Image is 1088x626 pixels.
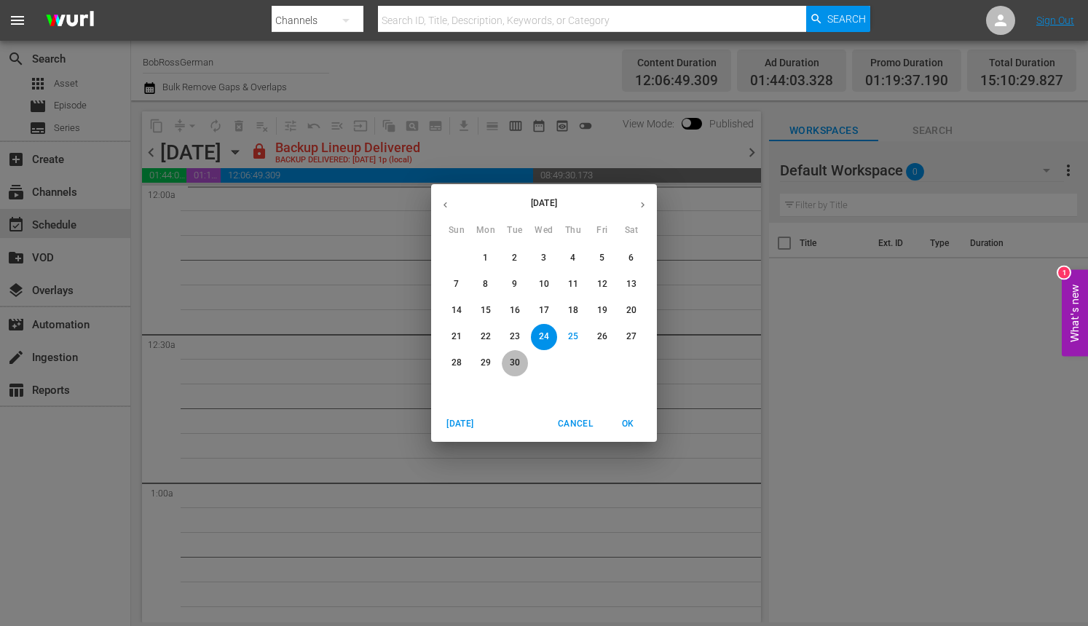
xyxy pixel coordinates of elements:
[510,357,520,369] p: 30
[1036,15,1074,26] a: Sign Out
[9,12,26,29] span: menu
[531,298,557,324] button: 17
[473,245,499,272] button: 1
[444,298,470,324] button: 14
[541,252,546,264] p: 3
[452,330,462,343] p: 21
[531,223,557,238] span: Wed
[1058,267,1070,279] div: 1
[460,197,628,210] p: [DATE]
[560,223,586,238] span: Thu
[502,324,528,350] button: 23
[604,412,651,436] button: OK
[512,252,517,264] p: 2
[512,278,517,290] p: 9
[444,272,470,298] button: 7
[618,272,644,298] button: 13
[510,304,520,317] p: 16
[473,298,499,324] button: 15
[502,245,528,272] button: 2
[502,272,528,298] button: 9
[483,252,488,264] p: 1
[444,350,470,376] button: 28
[444,223,470,238] span: Sun
[628,252,634,264] p: 6
[539,330,549,343] p: 24
[626,304,636,317] p: 20
[558,416,593,432] span: Cancel
[599,252,604,264] p: 5
[618,223,644,238] span: Sat
[568,330,578,343] p: 25
[531,245,557,272] button: 3
[610,416,645,432] span: OK
[539,278,549,290] p: 10
[35,4,105,38] img: ans4CAIJ8jUAAAAAAAAAAAAAAAAAAAAAAAAgQb4GAAAAAAAAAAAAAAAAAAAAAAAAJMjXAAAAAAAAAAAAAAAAAAAAAAAAgAT5G...
[618,324,644,350] button: 27
[481,304,491,317] p: 15
[437,412,484,436] button: [DATE]
[618,298,644,324] button: 20
[531,272,557,298] button: 10
[443,416,478,432] span: [DATE]
[827,6,866,32] span: Search
[1062,270,1088,357] button: Open Feedback Widget
[502,298,528,324] button: 16
[473,324,499,350] button: 22
[481,330,491,343] p: 22
[589,245,615,272] button: 5
[568,278,578,290] p: 11
[560,272,586,298] button: 11
[560,324,586,350] button: 25
[473,350,499,376] button: 29
[452,357,462,369] p: 28
[589,223,615,238] span: Fri
[473,223,499,238] span: Mon
[589,324,615,350] button: 26
[597,304,607,317] p: 19
[597,330,607,343] p: 26
[502,350,528,376] button: 30
[560,298,586,324] button: 18
[589,272,615,298] button: 12
[531,324,557,350] button: 24
[560,245,586,272] button: 4
[444,324,470,350] button: 21
[568,304,578,317] p: 18
[454,278,459,290] p: 7
[570,252,575,264] p: 4
[473,272,499,298] button: 8
[552,412,599,436] button: Cancel
[539,304,549,317] p: 17
[626,330,636,343] p: 27
[589,298,615,324] button: 19
[626,278,636,290] p: 13
[510,330,520,343] p: 23
[481,357,491,369] p: 29
[483,278,488,290] p: 8
[618,245,644,272] button: 6
[452,304,462,317] p: 14
[597,278,607,290] p: 12
[502,223,528,238] span: Tue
